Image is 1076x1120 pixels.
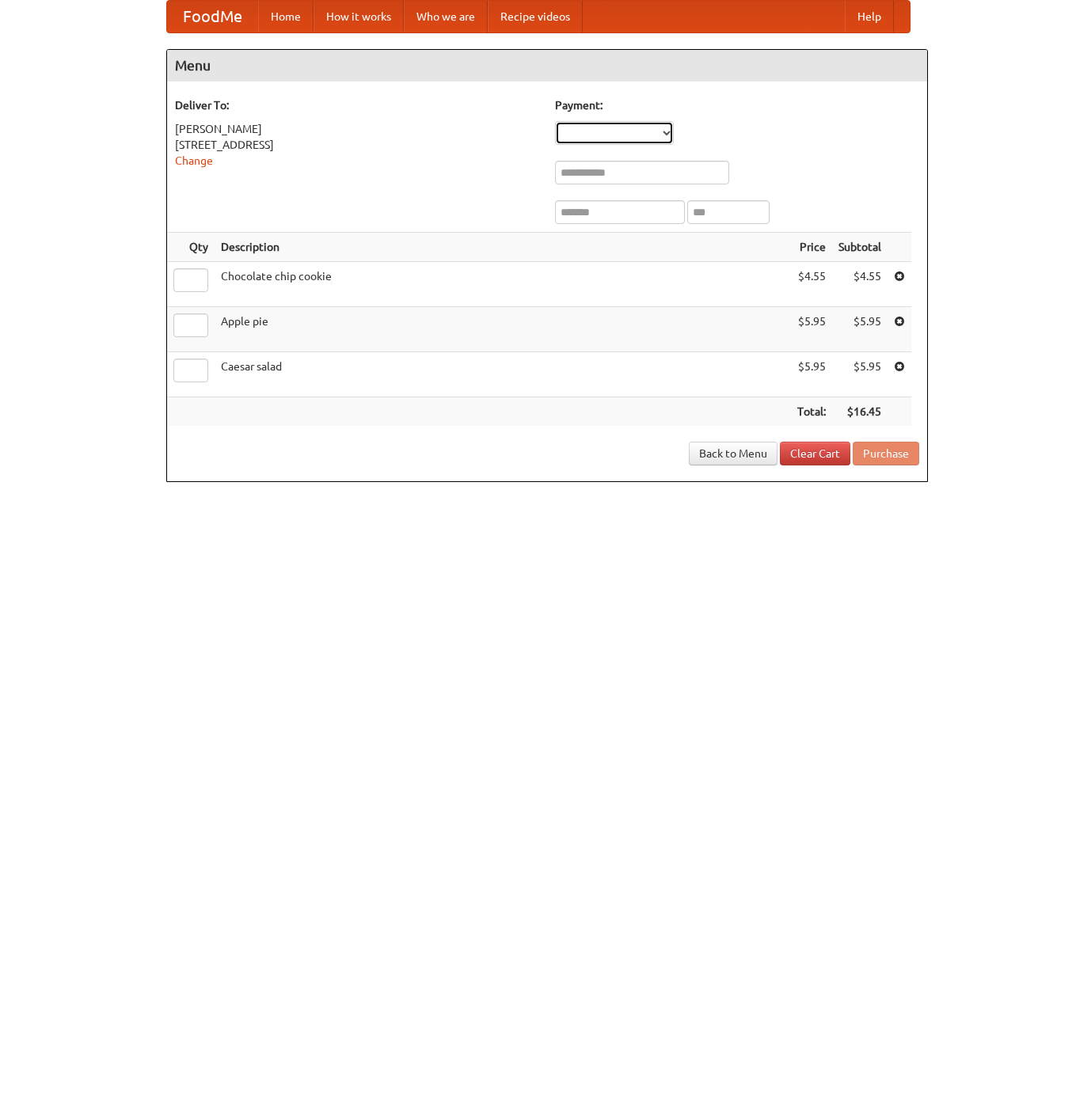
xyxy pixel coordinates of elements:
th: Subtotal [832,233,888,262]
td: $5.95 [791,352,832,397]
a: Who we are [404,1,488,32]
a: How it works [314,1,404,32]
th: $16.45 [832,397,888,427]
a: Help [845,1,894,32]
a: Change [175,154,213,167]
a: Recipe videos [488,1,583,32]
th: Qty [167,233,215,262]
td: Apple pie [215,307,791,352]
th: Total: [791,397,832,427]
td: $5.95 [832,307,888,352]
td: $4.55 [832,262,888,307]
td: $5.95 [832,352,888,397]
h5: Deliver To: [175,97,539,113]
div: [PERSON_NAME] [175,121,539,137]
th: Description [215,233,791,262]
a: FoodMe [167,1,258,32]
a: Clear Cart [780,442,850,465]
button: Purchase [853,442,919,465]
th: Price [791,233,832,262]
h4: Menu [167,50,927,82]
a: Back to Menu [689,442,778,465]
td: $5.95 [791,307,832,352]
td: Chocolate chip cookie [215,262,791,307]
div: [STREET_ADDRESS] [175,137,539,153]
a: Home [258,1,314,32]
td: Caesar salad [215,352,791,397]
td: $4.55 [791,262,832,307]
h5: Payment: [555,97,919,113]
